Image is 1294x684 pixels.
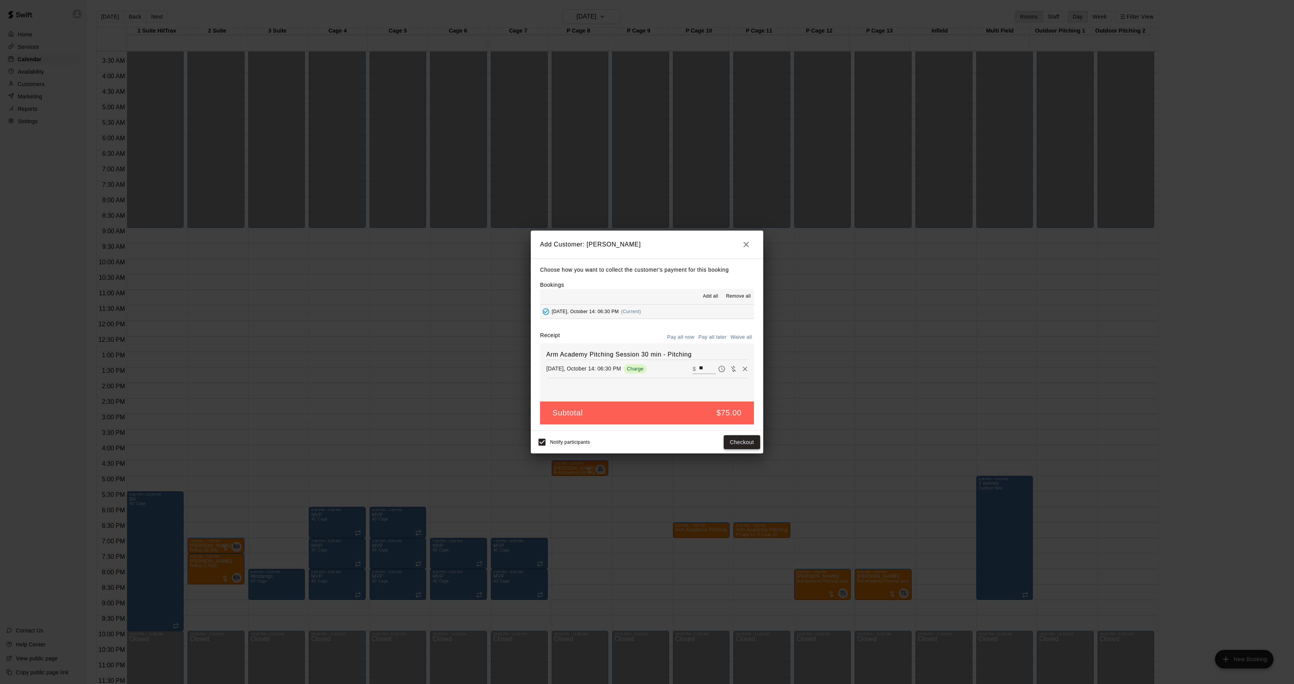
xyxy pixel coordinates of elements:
[716,365,728,372] span: Pay later
[693,365,696,373] p: $
[546,350,748,360] h6: Arm Academy Pitching Session 30 min - Pitching
[621,309,641,314] span: (Current)
[728,365,739,372] span: Waive payment
[724,435,760,450] button: Checkout
[552,408,583,418] h5: Subtotal
[739,363,751,375] button: Remove
[550,439,590,445] span: Notify participants
[540,305,754,319] button: Added - Collect Payment[DATE], October 14: 06:30 PM(Current)
[540,265,754,275] p: Choose how you want to collect the customer's payment for this booking
[716,408,742,418] h5: $75.00
[728,331,754,343] button: Waive all
[698,290,723,303] button: Add all
[726,293,751,300] span: Remove all
[723,290,754,303] button: Remove all
[546,365,621,372] p: [DATE], October 14: 06:30 PM
[624,366,647,372] span: Charge
[540,331,560,343] label: Receipt
[531,231,763,258] h2: Add Customer: [PERSON_NAME]
[697,331,729,343] button: Pay all later
[665,331,697,343] button: Pay all now
[552,309,619,314] span: [DATE], October 14: 06:30 PM
[540,306,552,317] button: Added - Collect Payment
[703,293,718,300] span: Add all
[540,282,564,288] label: Bookings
